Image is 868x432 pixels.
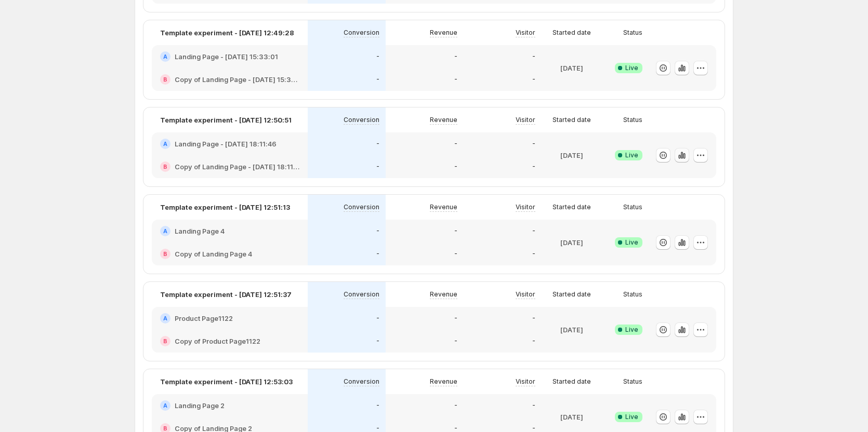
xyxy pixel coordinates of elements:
[163,76,167,83] h2: B
[344,116,379,124] p: Conversion
[454,140,457,148] p: -
[553,290,591,299] p: Started date
[553,203,591,211] p: Started date
[163,53,167,60] h2: A
[454,401,457,410] p: -
[560,150,583,160] p: [DATE]
[623,377,642,386] p: Status
[376,163,379,171] p: -
[160,376,293,387] p: Template experiment - [DATE] 12:53:03
[532,401,535,410] p: -
[454,227,457,235] p: -
[516,29,535,37] p: Visitor
[625,64,638,72] span: Live
[160,115,292,125] p: Template experiment - [DATE] 12:50:51
[516,290,535,299] p: Visitor
[454,250,457,258] p: -
[376,140,379,148] p: -
[376,75,379,84] p: -
[553,29,591,37] p: Started date
[163,251,167,257] h2: B
[175,313,233,323] h2: Product Page1122
[163,315,167,321] h2: A
[532,227,535,235] p: -
[175,226,225,236] h2: Landing Page 4
[454,314,457,322] p: -
[163,228,167,234] h2: A
[160,202,290,212] p: Template experiment - [DATE] 12:51:13
[163,402,167,409] h2: A
[175,51,278,62] h2: Landing Page - [DATE] 15:33:01
[430,377,457,386] p: Revenue
[532,250,535,258] p: -
[560,412,583,422] p: [DATE]
[163,141,167,147] h2: A
[376,401,379,410] p: -
[376,314,379,322] p: -
[623,290,642,299] p: Status
[376,337,379,345] p: -
[625,238,638,247] span: Live
[532,337,535,345] p: -
[163,338,167,344] h2: B
[430,203,457,211] p: Revenue
[532,52,535,61] p: -
[163,164,167,170] h2: B
[532,314,535,322] p: -
[454,163,457,171] p: -
[454,75,457,84] p: -
[560,325,583,335] p: [DATE]
[175,74,299,85] h2: Copy of Landing Page - [DATE] 15:33:01
[625,413,638,421] span: Live
[430,290,457,299] p: Revenue
[532,140,535,148] p: -
[553,377,591,386] p: Started date
[175,249,252,259] h2: Copy of Landing Page 4
[160,28,294,38] p: Template experiment - [DATE] 12:49:28
[175,139,277,149] h2: Landing Page - [DATE] 18:11:46
[560,237,583,248] p: [DATE]
[344,290,379,299] p: Conversion
[163,425,167,431] h2: B
[560,63,583,73] p: [DATE]
[454,52,457,61] p: -
[376,52,379,61] p: -
[175,400,225,411] h2: Landing Page 2
[175,336,260,346] h2: Copy of Product Page1122
[430,29,457,37] p: Revenue
[623,116,642,124] p: Status
[532,163,535,171] p: -
[553,116,591,124] p: Started date
[623,203,642,211] p: Status
[516,377,535,386] p: Visitor
[625,326,638,334] span: Live
[175,161,299,172] h2: Copy of Landing Page - [DATE] 18:11:46
[376,250,379,258] p: -
[532,75,535,84] p: -
[625,151,638,159] span: Live
[516,116,535,124] p: Visitor
[623,29,642,37] p: Status
[454,337,457,345] p: -
[430,116,457,124] p: Revenue
[160,289,292,300] p: Template experiment - [DATE] 12:51:37
[516,203,535,211] p: Visitor
[344,377,379,386] p: Conversion
[376,227,379,235] p: -
[344,29,379,37] p: Conversion
[344,203,379,211] p: Conversion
